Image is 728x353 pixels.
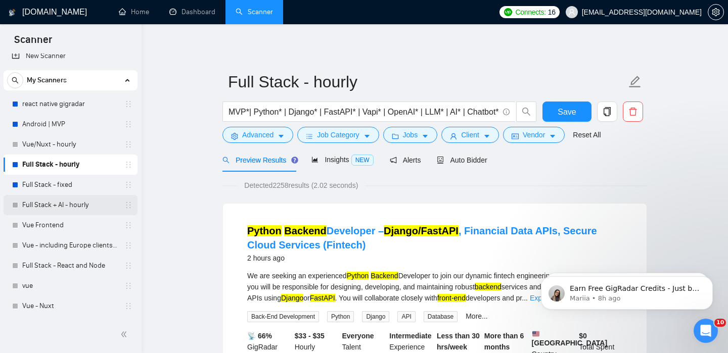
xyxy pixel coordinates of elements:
span: area-chart [311,156,318,163]
div: 2 hours ago [247,252,622,264]
span: holder [124,302,132,310]
div: Tooltip anchor [290,156,299,165]
iframe: Intercom notifications message [526,255,728,326]
span: holder [124,262,132,270]
div: We are seeking an experienced Developer to join our dynamic fintech engineering team. In this rol... [247,270,622,304]
button: delete [623,102,643,122]
span: holder [124,221,132,229]
button: setting [708,4,724,20]
span: holder [124,201,132,209]
span: caret-down [483,132,490,140]
span: caret-down [278,132,285,140]
span: edit [628,75,642,88]
span: folder [392,132,399,140]
button: search [516,102,536,122]
button: copy [597,102,617,122]
b: More than 6 months [484,332,524,351]
span: Advanced [242,129,274,140]
a: searchScanner [236,8,273,16]
input: Search Freelance Jobs... [229,106,498,118]
span: Jobs [403,129,418,140]
a: Android | MVP [22,114,118,134]
span: holder [124,100,132,108]
span: Save [558,106,576,118]
span: robot [437,157,444,164]
span: user [568,9,575,16]
b: $ 0 [579,332,587,340]
b: Less than 30 hrs/week [437,332,480,351]
a: setting [708,8,724,16]
span: API [397,311,415,322]
mark: Backend [371,272,398,280]
span: Database [424,311,458,322]
span: Job Category [317,129,359,140]
a: Full Stack - hourly [22,155,118,175]
span: Python [327,311,354,322]
span: 16 [548,7,556,18]
span: Auto Bidder [437,156,487,164]
span: Scanner [6,32,60,54]
span: Back-End Development [247,311,319,322]
span: search [222,157,230,164]
span: holder [124,161,132,169]
a: react native gigradar [22,94,118,114]
a: Reset All [573,129,601,140]
span: info-circle [503,109,510,115]
a: Vue Frontend [22,215,118,235]
span: caret-down [422,132,429,140]
a: Python BackendDeveloper –Django/FastAPI, Financial Data APIs, Secure Cloud Services (Fintech) [247,225,597,250]
span: notification [390,157,397,164]
a: Vue - including Europe clients | only search title [22,235,118,256]
span: My Scanners [27,70,67,90]
span: holder [124,140,132,148]
img: logo [9,5,16,21]
mark: Django [281,294,303,302]
mark: Python [247,225,282,236]
mark: backend [475,283,502,291]
span: caret-down [363,132,371,140]
a: Vue/Nuxt - hourly [22,134,118,155]
mark: front-end [437,294,466,302]
span: NEW [351,155,374,166]
span: 10 [714,319,726,327]
span: idcard [512,132,519,140]
button: userClientcaret-down [441,127,499,143]
b: Everyone [342,332,374,340]
iframe: Intercom live chat [694,319,718,343]
span: holder [124,282,132,290]
span: holder [124,120,132,128]
span: holder [124,181,132,189]
span: Alerts [390,156,421,164]
span: caret-down [549,132,556,140]
a: Vue - Nuxt [22,296,118,316]
b: Intermediate [389,332,431,340]
button: folderJobscaret-down [383,127,438,143]
img: 🇺🇸 [532,330,539,337]
span: Preview Results [222,156,295,164]
span: Django [362,311,389,322]
img: upwork-logo.png [504,8,512,16]
a: vue [22,276,118,296]
span: Client [461,129,479,140]
span: copy [598,107,617,116]
mark: Django/FastAPI [384,225,459,236]
span: ... [522,294,528,302]
b: 📡 66% [247,332,272,340]
a: New Scanner [12,46,129,66]
span: Detected 2258 results (2.02 seconds) [237,180,365,191]
a: More... [466,312,488,320]
span: holder [124,241,132,249]
a: Full Stack - React and Node [22,256,118,276]
span: setting [231,132,238,140]
a: Full Stack - fixed [22,175,118,195]
a: homeHome [119,8,149,16]
mark: Backend [284,225,326,236]
span: Connects: [515,7,545,18]
b: [GEOGRAPHIC_DATA] [532,330,608,347]
a: Full Stack + AI - hourly [22,195,118,215]
b: $33 - $35 [295,332,325,340]
button: Save [542,102,591,122]
span: search [8,77,23,84]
